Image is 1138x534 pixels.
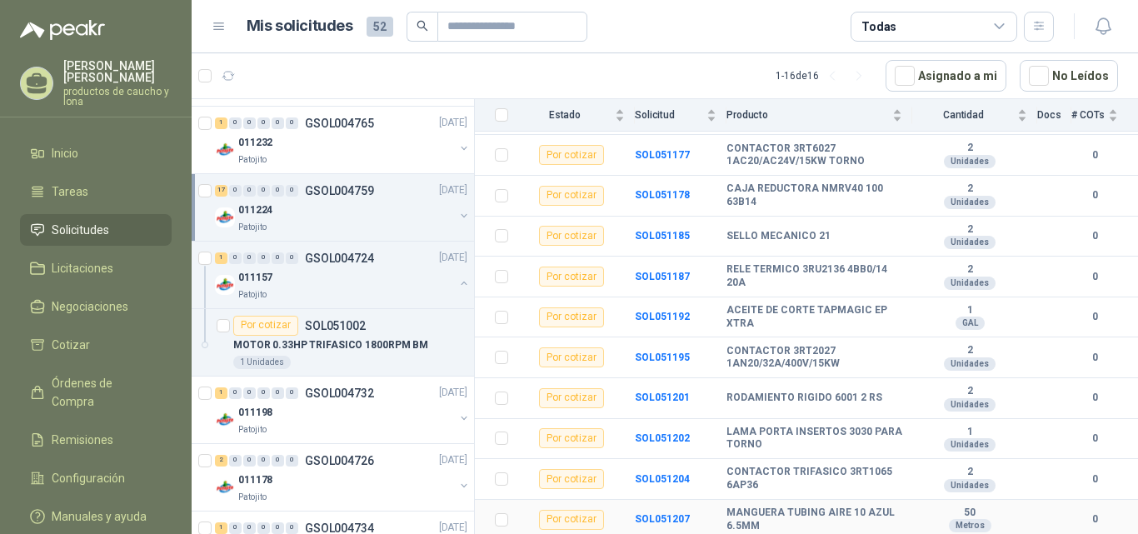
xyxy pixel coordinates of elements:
a: Cotizar [20,329,172,361]
a: SOL051207 [635,513,690,525]
div: 0 [243,455,256,467]
span: Cantidad [912,109,1014,121]
th: # COTs [1071,99,1138,132]
p: GSOL004734 [305,522,374,534]
p: Patojito [238,491,267,504]
div: 0 [286,522,298,534]
b: 0 [1071,187,1118,203]
div: Unidades [944,438,996,452]
b: CONTACTOR 3RT6027 1AC20/AC24V/15KW TORNO [726,142,902,168]
div: Por cotizar [539,388,604,408]
button: No Leídos [1020,60,1118,92]
div: 1 - 16 de 16 [776,62,872,89]
div: 2 [215,455,227,467]
div: 0 [257,252,270,264]
b: 1 [912,426,1027,439]
b: MANGUERA TUBING AIRE 10 AZUL 6.5MM [726,507,902,532]
div: 0 [229,252,242,264]
div: 0 [272,117,284,129]
div: 0 [257,522,270,534]
a: 1 0 0 0 0 0 GSOL004765[DATE] Company Logo011232Patojito [215,113,471,167]
div: 0 [243,252,256,264]
a: 17 0 0 0 0 0 GSOL004759[DATE] Company Logo011224Patojito [215,181,471,234]
div: 0 [243,387,256,399]
b: CONTACTOR 3RT2027 1AN20/32A/400V/15KW [726,345,902,371]
span: 52 [367,17,393,37]
a: Licitaciones [20,252,172,284]
b: 2 [912,385,1027,398]
b: SOL051178 [635,189,690,201]
span: Tareas [52,182,88,201]
a: Tareas [20,176,172,207]
p: 011224 [238,202,272,218]
b: SOL051177 [635,149,690,161]
p: [DATE] [439,385,467,401]
span: search [417,20,428,32]
b: 0 [1071,269,1118,285]
div: 0 [229,387,242,399]
div: 0 [229,455,242,467]
p: GSOL004724 [305,252,374,264]
b: 0 [1071,309,1118,325]
a: SOL051195 [635,352,690,363]
b: LAMA PORTA INSERTOS 3030 PARA TORNO [726,426,902,452]
div: 1 [215,387,227,399]
div: Unidades [944,236,996,249]
div: 0 [257,117,270,129]
p: [DATE] [439,115,467,131]
div: 0 [286,185,298,197]
p: GSOL004726 [305,455,374,467]
b: RODAMIENTO RIGIDO 6001 2 RS [726,392,882,405]
b: ACEITE DE CORTE TAPMAGIC EP XTRA [726,304,902,330]
h1: Mis solicitudes [247,14,353,38]
p: [PERSON_NAME] [PERSON_NAME] [63,60,172,83]
div: Unidades [944,277,996,290]
b: SOL051204 [635,473,690,485]
div: Por cotizar [539,307,604,327]
b: 0 [1071,390,1118,406]
span: Manuales y ayuda [52,507,147,526]
div: 0 [229,117,242,129]
span: Solicitud [635,109,703,121]
a: SOL051202 [635,432,690,444]
b: 0 [1071,147,1118,163]
div: Por cotizar [539,428,604,448]
a: Configuración [20,462,172,494]
span: Órdenes de Compra [52,374,156,411]
span: Cotizar [52,336,90,354]
span: Solicitudes [52,221,109,239]
div: Por cotizar [539,469,604,489]
th: Cantidad [912,99,1037,132]
p: MOTOR 0.33HP TRIFASICO 1800RPM BM [233,337,428,353]
b: CONTACTOR TRIFASICO 3RT1065 6AP36 [726,466,902,492]
div: Por cotizar [539,267,604,287]
span: # COTs [1071,109,1105,121]
img: Company Logo [215,140,235,160]
div: 0 [286,387,298,399]
img: Company Logo [215,477,235,497]
a: SOL051201 [635,392,690,403]
div: 0 [243,522,256,534]
div: 0 [257,185,270,197]
span: Licitaciones [52,259,113,277]
b: 2 [912,142,1027,155]
div: 0 [272,387,284,399]
div: 0 [257,387,270,399]
div: Por cotizar [539,145,604,165]
p: Patojito [238,221,267,234]
div: Unidades [944,398,996,412]
div: 0 [272,455,284,467]
p: productos de caucho y lona [63,87,172,107]
img: Logo peakr [20,20,105,40]
div: 0 [229,185,242,197]
b: 2 [912,223,1027,237]
div: Unidades [944,357,996,371]
b: 2 [912,263,1027,277]
span: Configuración [52,469,125,487]
div: 0 [286,252,298,264]
div: 0 [243,185,256,197]
div: 0 [272,185,284,197]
